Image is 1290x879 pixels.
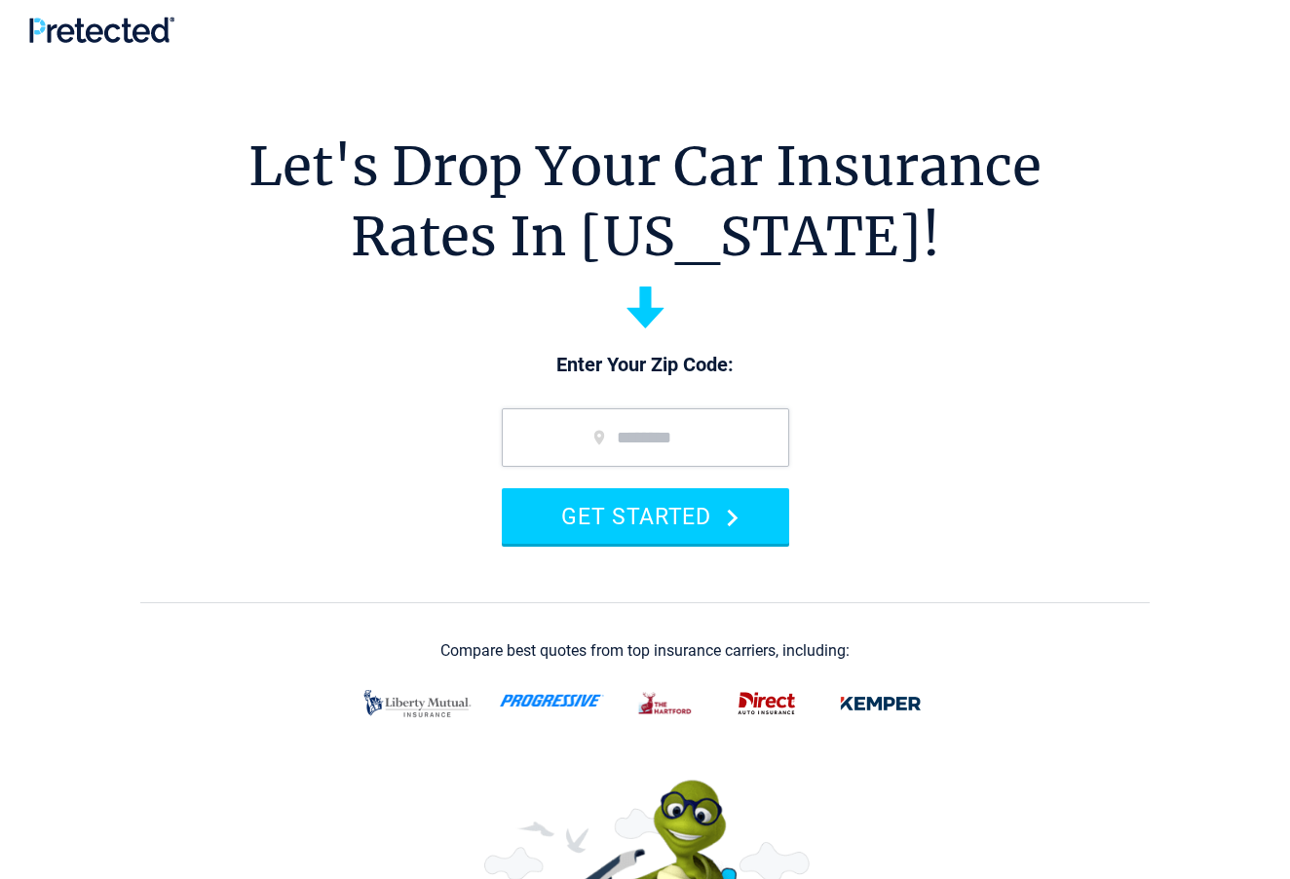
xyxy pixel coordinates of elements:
img: progressive [500,694,604,707]
img: direct [728,683,806,724]
img: liberty [359,680,476,727]
p: Enter Your Zip Code: [482,352,809,379]
img: kemper [829,683,932,724]
h1: Let's Drop Your Car Insurance Rates In [US_STATE]! [248,132,1042,272]
img: Pretected Logo [29,17,174,43]
button: GET STARTED [502,488,789,544]
div: Compare best quotes from top insurance carriers, including: [440,642,850,660]
input: zip code [502,408,789,467]
img: thehartford [627,683,704,724]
